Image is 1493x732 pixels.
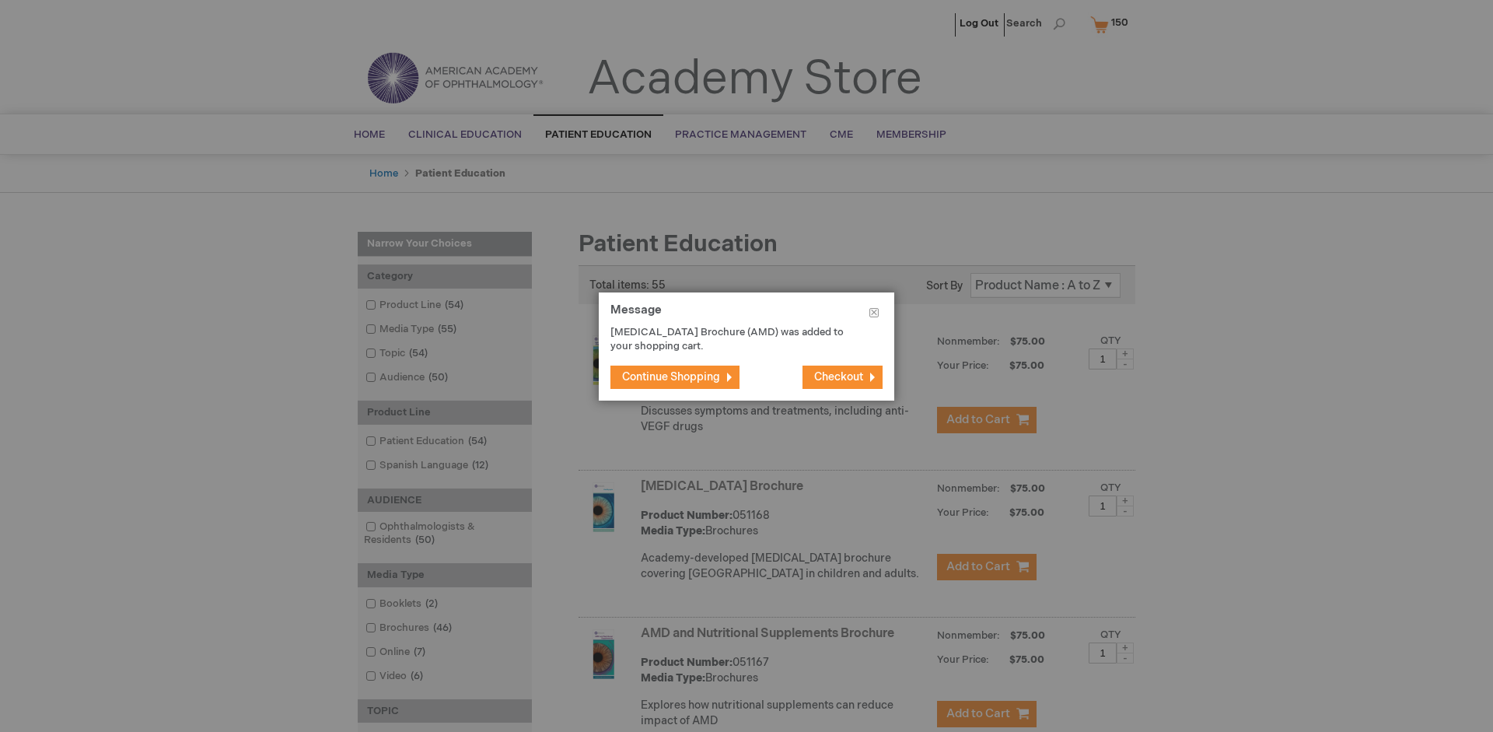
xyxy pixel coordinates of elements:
[610,304,883,325] h1: Message
[814,370,863,384] span: Checkout
[802,366,883,389] button: Checkout
[622,370,720,384] span: Continue Shopping
[610,366,740,389] button: Continue Shopping
[610,325,859,354] p: [MEDICAL_DATA] Brochure (AMD) was added to your shopping cart.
